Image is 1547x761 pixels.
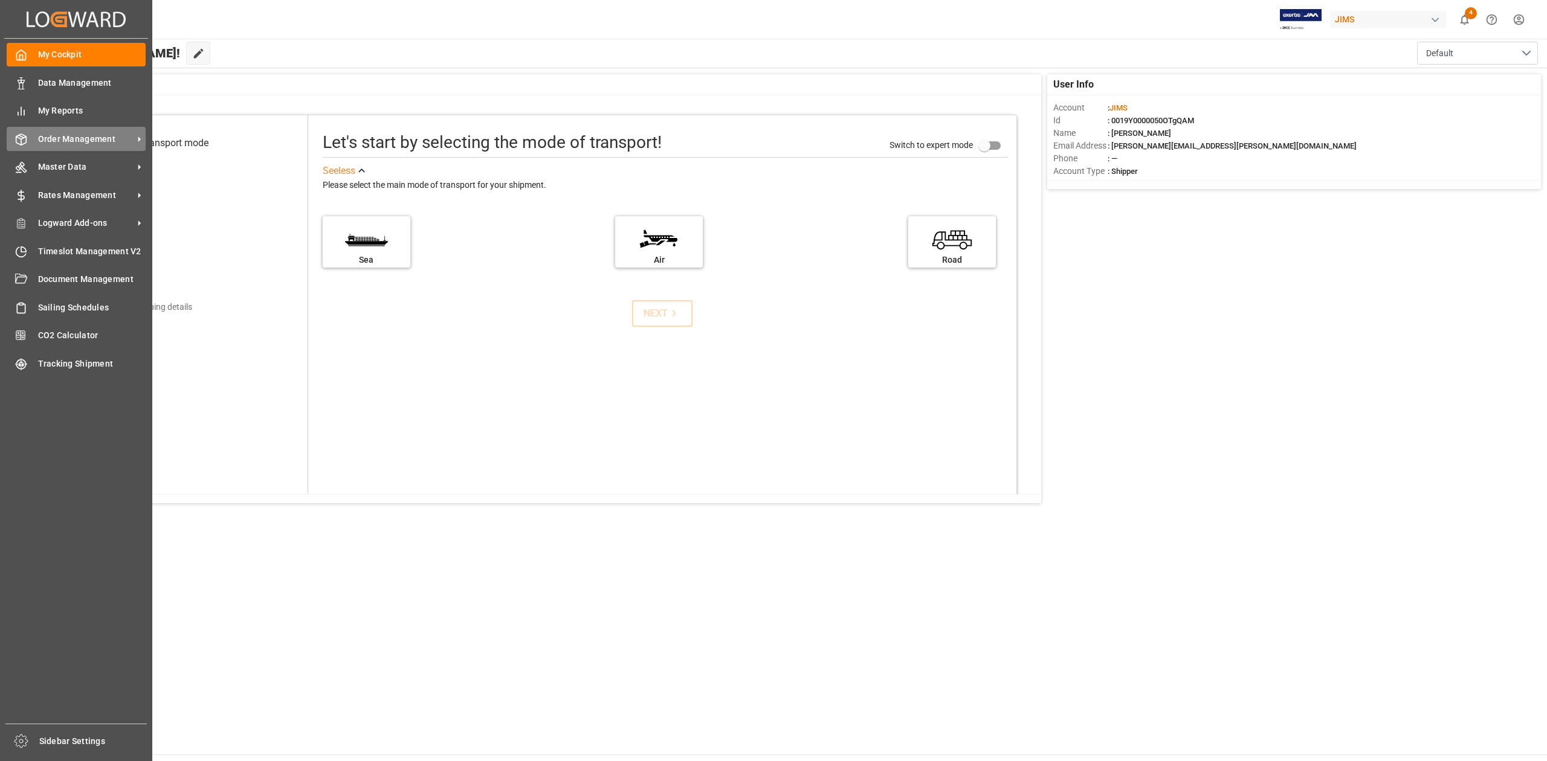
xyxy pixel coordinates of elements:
[38,358,146,370] span: Tracking Shipment
[117,301,192,313] div: Add shipping details
[1053,101,1108,114] span: Account
[7,352,146,375] a: Tracking Shipment
[7,295,146,319] a: Sailing Schedules
[1451,6,1478,33] button: show 4 new notifications
[644,306,680,321] div: NEXT
[1109,103,1128,112] span: JIMS
[1108,141,1357,150] span: : [PERSON_NAME][EMAIL_ADDRESS][PERSON_NAME][DOMAIN_NAME]
[38,273,146,286] span: Document Management
[38,245,146,258] span: Timeslot Management V2
[1465,7,1477,19] span: 4
[1330,8,1451,31] button: JIMS
[1108,116,1194,125] span: : 0019Y0000050OTgQAM
[39,735,147,748] span: Sidebar Settings
[890,140,973,150] span: Switch to expert mode
[38,301,146,314] span: Sailing Schedules
[1053,140,1108,152] span: Email Address
[1108,154,1117,163] span: : —
[38,77,146,89] span: Data Management
[38,133,134,146] span: Order Management
[1426,47,1453,60] span: Default
[115,136,208,150] div: Select transport mode
[38,189,134,202] span: Rates Management
[7,71,146,94] a: Data Management
[7,239,146,263] a: Timeslot Management V2
[323,164,355,178] div: See less
[7,99,146,123] a: My Reports
[1053,77,1094,92] span: User Info
[323,130,662,155] div: Let's start by selecting the mode of transport!
[1108,103,1128,112] span: :
[1330,11,1446,28] div: JIMS
[1478,6,1505,33] button: Help Center
[38,329,146,342] span: CO2 Calculator
[1053,127,1108,140] span: Name
[1417,42,1538,65] button: open menu
[1280,9,1322,30] img: Exertis%20JAM%20-%20Email%20Logo.jpg_1722504956.jpg
[1053,152,1108,165] span: Phone
[621,254,697,266] div: Air
[7,268,146,291] a: Document Management
[38,48,146,61] span: My Cockpit
[1053,165,1108,178] span: Account Type
[38,161,134,173] span: Master Data
[7,324,146,347] a: CO2 Calculator
[38,217,134,230] span: Logward Add-ons
[1053,114,1108,127] span: Id
[329,254,404,266] div: Sea
[1108,129,1171,138] span: : [PERSON_NAME]
[632,300,693,327] button: NEXT
[7,43,146,66] a: My Cockpit
[323,178,1008,193] div: Please select the main mode of transport for your shipment.
[38,104,146,117] span: My Reports
[914,254,990,266] div: Road
[1108,167,1138,176] span: : Shipper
